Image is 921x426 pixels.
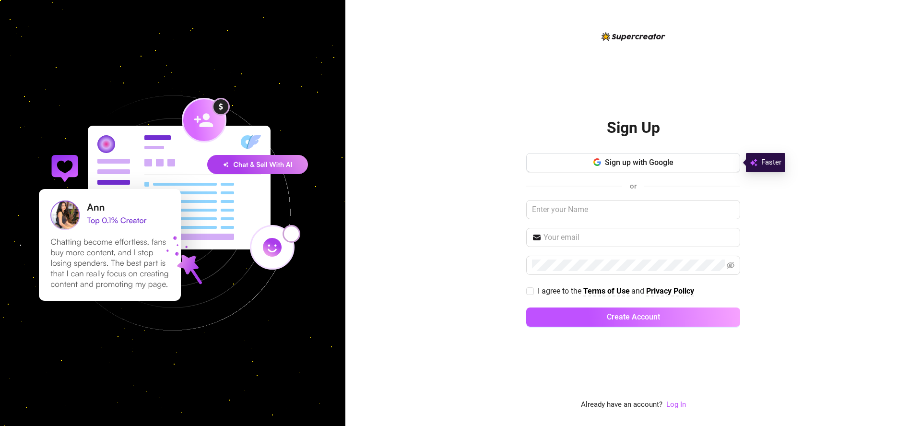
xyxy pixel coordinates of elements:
a: Log In [666,399,686,411]
span: or [630,182,637,190]
button: Sign up with Google [526,153,740,172]
input: Enter your Name [526,200,740,219]
span: eye-invisible [727,261,734,269]
img: svg%3e [750,157,757,168]
span: I agree to the [538,286,583,296]
span: Faster [761,157,781,168]
strong: Terms of Use [583,286,630,296]
span: Sign up with Google [605,158,673,167]
span: and [631,286,646,296]
input: Your email [543,232,734,243]
a: Log In [666,400,686,409]
button: Create Account [526,308,740,327]
img: logo-BBDzfeDw.svg [602,32,665,41]
img: signup-background-D0MIrEPF.svg [7,47,339,379]
a: Terms of Use [583,286,630,296]
h2: Sign Up [607,118,660,138]
strong: Privacy Policy [646,286,694,296]
a: Privacy Policy [646,286,694,296]
span: Already have an account? [581,399,662,411]
span: Create Account [607,312,660,321]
